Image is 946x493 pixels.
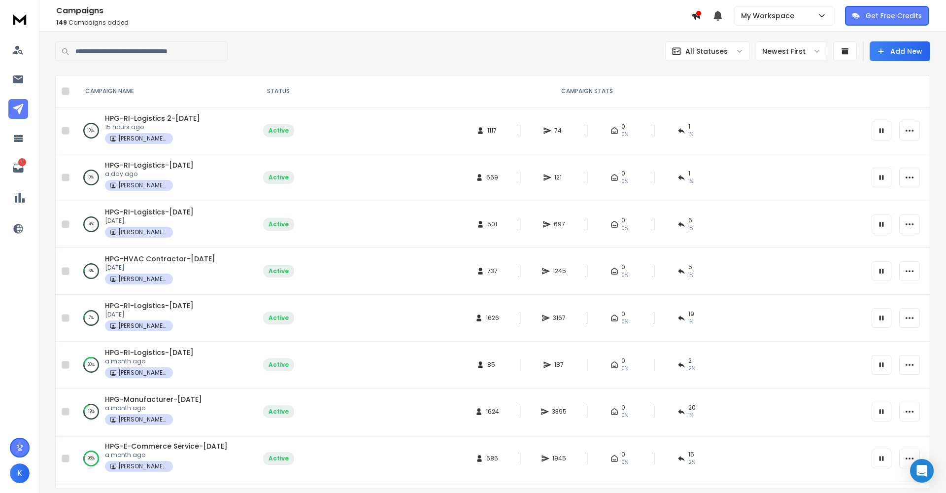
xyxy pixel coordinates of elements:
[105,357,194,365] p: a month ago
[105,170,194,178] p: a day ago
[105,113,200,123] a: HPG-RI-Logistics 2-[DATE]
[870,41,930,61] button: Add New
[105,311,194,318] p: [DATE]
[688,310,694,318] span: 19
[269,174,289,181] div: Active
[688,458,695,466] span: 2 %
[269,361,289,369] div: Active
[486,314,499,322] span: 1626
[756,41,827,61] button: Newest First
[105,217,194,225] p: [DATE]
[10,463,30,483] button: K
[910,459,934,483] div: Open Intercom Messenger
[105,441,228,451] a: HPG-E-Commerce Service-[DATE]
[105,264,215,272] p: [DATE]
[105,160,194,170] a: HPG-RI-Logistics-[DATE]
[73,75,249,107] th: CAMPAIGN NAME
[552,455,566,462] span: 1945
[554,127,564,135] span: 74
[105,348,194,357] a: HPG-RI-Logistics-[DATE]
[688,123,690,131] span: 1
[73,342,249,388] td: 30%HPG-RI-Logistics-[DATE]a month ago[PERSON_NAME] Property Group
[554,361,564,369] span: 187
[688,451,694,458] span: 15
[621,451,625,458] span: 0
[487,361,497,369] span: 85
[308,75,866,107] th: CAMPAIGN STATS
[105,404,202,412] p: a month ago
[688,404,696,412] span: 20
[10,10,30,28] img: logo
[621,412,628,420] span: 0%
[56,18,67,27] span: 149
[105,254,215,264] a: HPG-HVAC Contractor-[DATE]
[621,177,628,185] span: 0%
[688,170,690,177] span: 1
[89,126,94,136] p: 0 %
[105,394,202,404] span: HPG-Manufacturer-[DATE]
[269,127,289,135] div: Active
[621,357,625,365] span: 0
[73,201,249,248] td: 4%HPG-RI-Logistics-[DATE][DATE][PERSON_NAME] Property Group
[88,454,95,463] p: 98 %
[249,75,308,107] th: STATUS
[553,314,566,322] span: 3167
[73,154,249,201] td: 0%HPG-RI-Logistics-[DATE]a day ago[PERSON_NAME] Property Group
[621,123,625,131] span: 0
[688,412,693,420] span: 1 %
[741,11,798,21] p: My Workspace
[56,5,691,17] h1: Campaigns
[105,123,200,131] p: 15 hours ago
[621,224,628,232] span: 0%
[487,127,497,135] span: 1117
[486,408,499,416] span: 1624
[73,248,249,295] td: 6%HPG-HVAC Contractor-[DATE][DATE][PERSON_NAME] Property Group
[105,301,194,311] a: HPG-RI-Logistics-[DATE]
[621,404,625,412] span: 0
[487,267,498,275] span: 737
[269,220,289,228] div: Active
[688,177,693,185] span: 1 %
[621,170,625,177] span: 0
[88,407,95,417] p: 19 %
[688,271,693,279] span: 1 %
[89,173,94,182] p: 0 %
[845,6,929,26] button: Get Free Credits
[688,263,692,271] span: 5
[73,435,249,482] td: 98%HPG-E-Commerce Service-[DATE]a month ago[PERSON_NAME] Property Group
[621,318,628,326] span: 0%
[553,267,566,275] span: 1245
[688,131,693,139] span: 1 %
[621,310,625,318] span: 0
[554,220,565,228] span: 697
[552,408,567,416] span: 3395
[118,135,168,142] p: [PERSON_NAME] Property Group
[486,174,498,181] span: 569
[688,365,695,373] span: 2 %
[89,266,94,276] p: 6 %
[621,271,628,279] span: 0%
[105,451,228,459] p: a month ago
[118,462,168,470] p: [PERSON_NAME] Property Group
[73,107,249,154] td: 0%HPG-RI-Logistics 2-[DATE]15 hours ago[PERSON_NAME] Property Group
[621,263,625,271] span: 0
[118,275,168,283] p: [PERSON_NAME] Property Group
[621,458,628,466] span: 0%
[105,207,194,217] a: HPG-RI-Logistics-[DATE]
[118,228,168,236] p: [PERSON_NAME] Property Group
[486,455,498,462] span: 686
[269,408,289,416] div: Active
[118,369,168,377] p: [PERSON_NAME] Property Group
[118,416,168,423] p: [PERSON_NAME] Property Group
[118,322,168,330] p: [PERSON_NAME] Property Group
[89,219,94,229] p: 4 %
[688,224,693,232] span: 1 %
